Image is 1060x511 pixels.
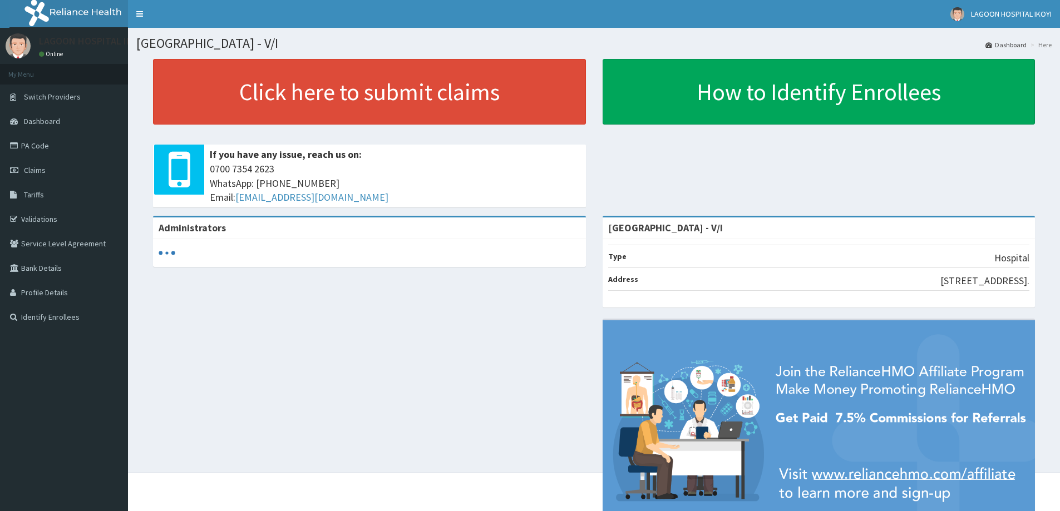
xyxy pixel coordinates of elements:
[608,221,723,234] strong: [GEOGRAPHIC_DATA] - V/I
[24,190,44,200] span: Tariffs
[1028,40,1052,49] li: Here
[603,59,1036,125] a: How to Identify Enrollees
[159,221,226,234] b: Administrators
[940,274,1029,288] p: [STREET_ADDRESS].
[39,36,146,46] p: LAGOON HOSPITAL IKOYI
[210,162,580,205] span: 0700 7354 2623 WhatsApp: [PHONE_NUMBER] Email:
[608,251,627,261] b: Type
[985,40,1027,49] a: Dashboard
[24,116,60,126] span: Dashboard
[608,274,638,284] b: Address
[6,33,31,58] img: User Image
[136,36,1052,51] h1: [GEOGRAPHIC_DATA] - V/I
[24,92,81,102] span: Switch Providers
[24,165,46,175] span: Claims
[159,245,175,261] svg: audio-loading
[153,59,586,125] a: Click here to submit claims
[39,50,66,58] a: Online
[994,251,1029,265] p: Hospital
[950,7,964,21] img: User Image
[235,191,388,204] a: [EMAIL_ADDRESS][DOMAIN_NAME]
[971,9,1052,19] span: LAGOON HOSPITAL IKOYI
[210,148,362,161] b: If you have any issue, reach us on:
